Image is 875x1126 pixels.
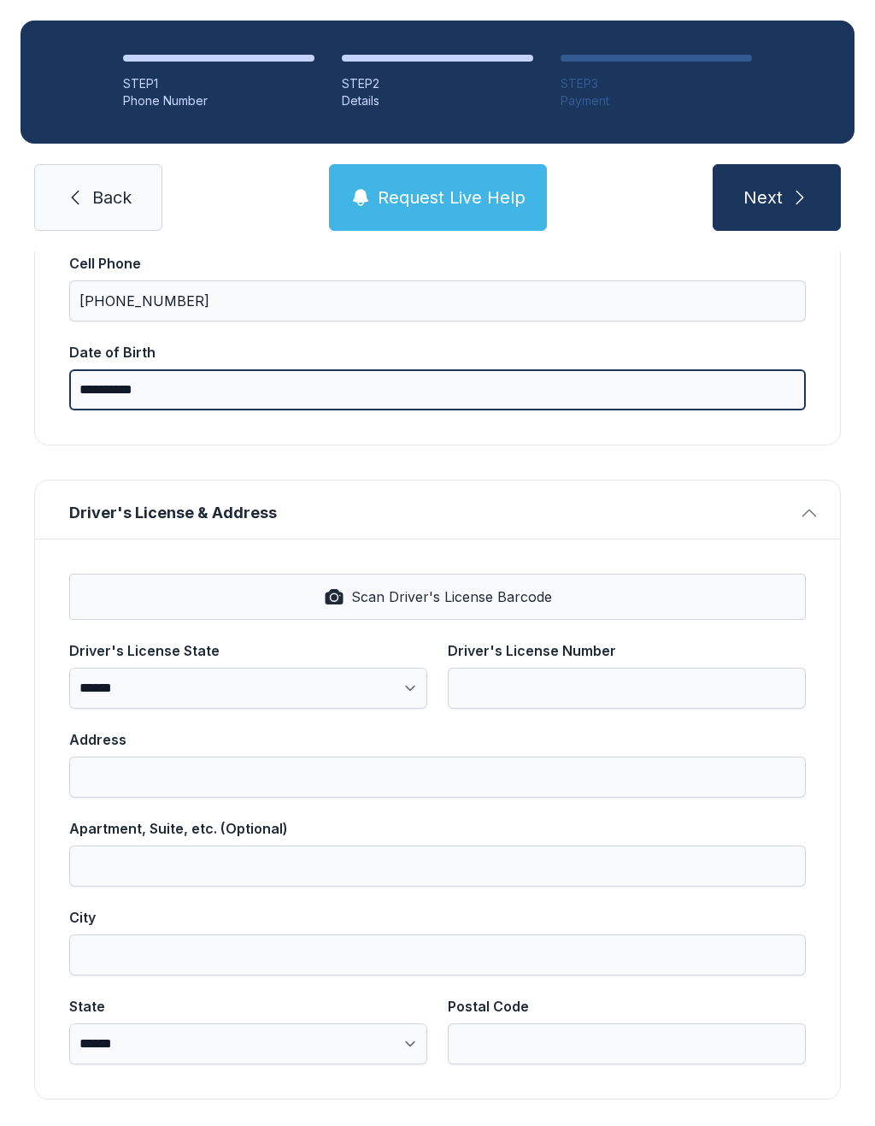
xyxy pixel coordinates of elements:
[69,907,806,928] div: City
[448,996,806,1017] div: Postal Code
[743,186,783,209] span: Next
[123,92,314,109] div: Phone Number
[69,729,806,750] div: Address
[561,92,752,109] div: Payment
[351,587,552,607] span: Scan Driver's License Barcode
[448,640,806,661] div: Driver's License Number
[69,668,427,709] select: Driver's License State
[342,92,533,109] div: Details
[448,668,806,709] input: Driver's License Number
[69,253,806,274] div: Cell Phone
[69,818,806,839] div: Apartment, Suite, etc. (Optional)
[35,480,840,539] button: Driver's License & Address
[69,996,427,1017] div: State
[92,186,132,209] span: Back
[69,757,806,798] input: Address
[342,75,533,92] div: STEP 2
[69,640,427,661] div: Driver's License State
[69,846,806,887] input: Apartment, Suite, etc. (Optional)
[378,186,526,209] span: Request Live Help
[69,1023,427,1064] select: State
[69,369,806,410] input: Date of Birth
[561,75,752,92] div: STEP 3
[69,934,806,976] input: City
[69,280,806,321] input: Cell Phone
[448,1023,806,1064] input: Postal Code
[123,75,314,92] div: STEP 1
[69,501,792,525] span: Driver's License & Address
[69,342,806,363] div: Date of Birth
